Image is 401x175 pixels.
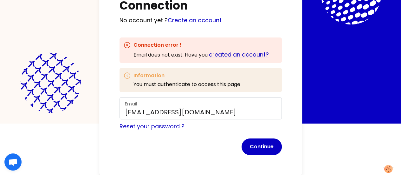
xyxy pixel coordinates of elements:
[133,50,269,59] div: Email does not exist . Have you
[209,50,269,58] a: created an account?
[125,101,137,107] label: Email
[133,81,240,88] p: You must authenticate to access this page
[133,41,269,49] h3: Connection error !
[242,138,282,155] button: Continue
[120,122,184,130] a: Reset your password ?
[120,16,282,25] p: No account yet ?
[4,153,22,171] div: Open chat
[168,16,222,24] a: Create an account
[133,72,240,79] h3: Information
